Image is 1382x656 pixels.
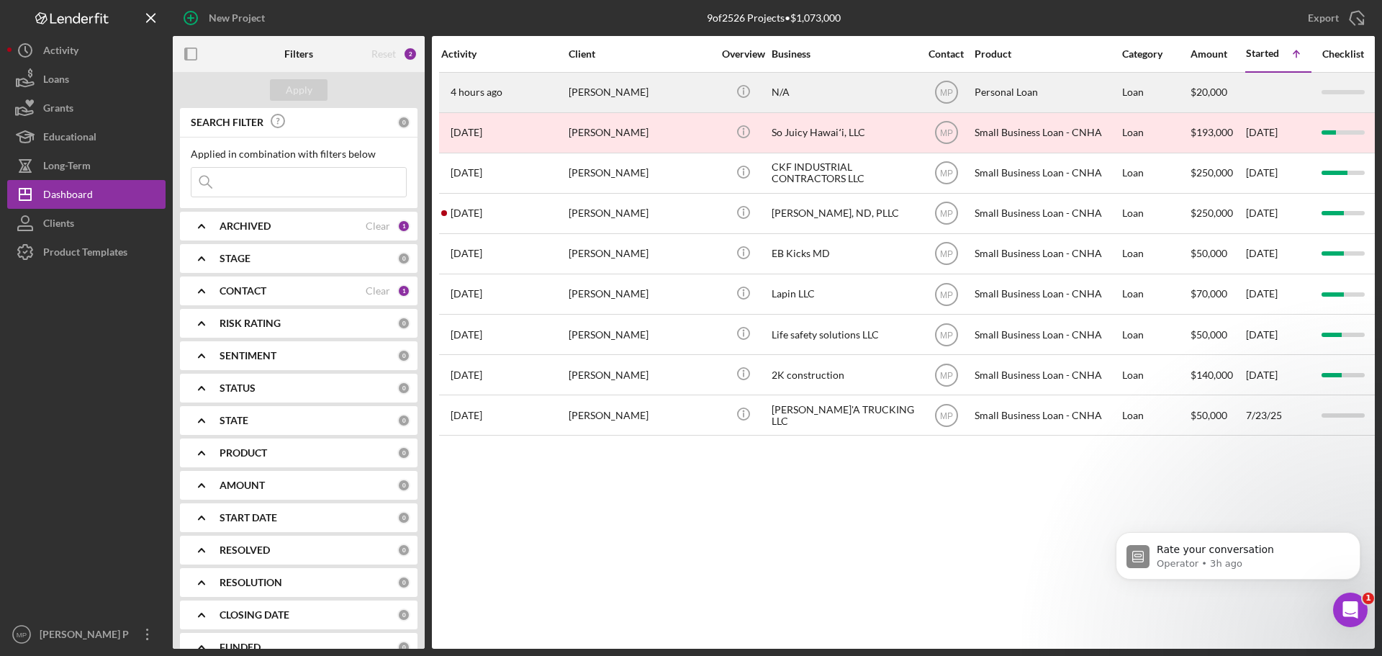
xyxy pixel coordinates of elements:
div: Client [569,48,713,60]
div: [PERSON_NAME] [569,154,713,192]
div: 0 [397,252,410,265]
div: Activity [441,48,567,60]
div: 0 [397,317,410,330]
text: MP [940,289,953,300]
div: Long-Term [43,151,91,184]
div: Michiyo says… [12,434,276,491]
button: Loans [7,65,166,94]
div: Small Business Loan - CNHA [975,154,1119,192]
div: $250,000 [1191,194,1245,233]
b: CONTACT [220,285,266,297]
div: Small Business Loan - CNHA [975,235,1119,273]
div: Reset [371,48,396,60]
div: Clear [366,285,390,297]
time: 2025-08-12 20:46 [451,86,502,98]
div: Small Business Loan - CNHA [975,356,1119,394]
text: MP [940,128,953,138]
div: Clients [43,209,74,241]
div: Unfortunately I don't have an ETA for now, I am still consulting with my engineering team. I unde... [23,145,225,258]
iframe: Intercom live chat [1333,593,1368,627]
div: 9 of 2526 Projects • $1,073,000 [707,12,841,24]
div: Great news, [PERSON_NAME]! Our team did a fix and I was able to turn on the link now. You should ... [23,329,225,414]
div: [DATE] [1246,154,1311,192]
div: Loan [1122,396,1189,434]
div: Lapin LLC [772,275,916,313]
button: Home [251,6,279,33]
button: Gif picker [45,472,57,483]
b: SEARCH FILTER [191,117,263,128]
time: 2025-08-09 00:11 [451,369,482,381]
div: Grants [43,94,73,126]
div: [PERSON_NAME]'A TRUCKING LLC [772,396,916,434]
b: FUNDED [220,642,261,653]
div: 0 [397,576,410,589]
div: 7/23/25 [1246,396,1311,434]
div: Clear [366,220,390,232]
button: Clients [7,209,166,238]
div: 0 [397,641,410,654]
div: $250,000 [1191,154,1245,192]
button: Send a message… [247,466,270,489]
b: CLOSING DATE [220,609,289,621]
div: [PERSON_NAME] [569,194,713,233]
time: 2025-08-11 00:53 [451,207,482,219]
div: 1 [397,220,410,233]
div: no problems [191,46,276,78]
div: Loan [1122,315,1189,354]
div: Contact [919,48,973,60]
img: Profile image for Operator [41,8,64,31]
div: no problems [202,55,265,69]
div: 0 [397,382,410,395]
div: Loan [1122,356,1189,394]
button: Grants [7,94,166,122]
div: $50,000 [1191,235,1245,273]
b: RISK RATING [220,318,281,329]
div: N/A [772,73,916,112]
div: Started [1246,48,1279,59]
div: Amazing! Thank you very much for understanding the urgency! [52,434,276,480]
div: [PERSON_NAME] [569,315,713,354]
time: 2025-07-08 01:26 [451,329,482,341]
h1: Operator [70,7,121,18]
div: ok understand [192,287,265,301]
b: RESOLUTION [220,577,282,588]
div: Product [975,48,1119,60]
time: 2025-05-05 02:16 [451,127,482,138]
div: Activity [43,36,78,68]
time: 2025-07-17 21:26 [451,410,482,421]
b: PRODUCT [220,447,267,459]
b: START DATE [220,512,277,524]
div: [DATE] [1246,194,1311,233]
div: ok understand [181,278,276,310]
div: Small Business Loan - CNHA [975,396,1119,434]
div: Export [1308,4,1339,32]
div: Christina says… [12,320,276,434]
time: 2025-08-09 03:32 [451,248,482,259]
div: 0 [397,544,410,557]
iframe: Intercom notifications message [1094,502,1382,617]
div: So Juicy Hawaiʻi, LLC [772,114,916,152]
div: Small Business Loan - CNHA [975,114,1119,152]
textarea: Message… [12,441,276,466]
button: Emoji picker [22,472,34,483]
button: Export [1293,4,1375,32]
button: New Project [173,4,279,32]
div: Loans [43,65,69,97]
button: Educational [7,122,166,151]
div: Michiyo says… [12,278,276,321]
div: Michiyo says… [12,46,276,79]
button: go back [9,6,37,33]
div: Category [1122,48,1189,60]
div: EB Kicks MD [772,235,916,273]
text: MP [940,88,953,98]
div: Small Business Loan - CNHA [975,194,1119,233]
div: Applied in combination with filters below [191,148,407,160]
div: Apply [286,79,312,101]
div: [DATE] [1246,275,1311,313]
div: Would you advise how long the cloning the product take? [52,79,276,125]
a: Dashboard [7,180,166,209]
